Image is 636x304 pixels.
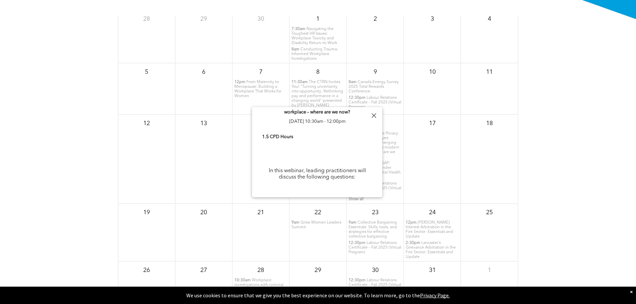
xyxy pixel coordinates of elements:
span: Labour Relations Certificate – Fall 2025 (Virtual Program) [349,96,401,109]
p: 1 [483,264,495,276]
span: Navigating the Toughest HR Issues: Workplace Toxicity and Disability Return-to-Work [291,27,337,45]
p: 1 [312,13,324,25]
span: The CTRN Invites You! "Turning uncertainty into opportunity: Rethinking pay and performance in a ... [291,80,343,112]
p: 30 [255,13,267,25]
span: Employee Privacy: Biometrics, employee monitoring and emerging technologies in the modern workpla... [262,91,372,114]
span: 12:30pm [349,278,366,283]
b: 1.5 CPD Hours [262,134,293,139]
span: 8am [349,80,357,84]
span: 12pm [234,80,245,84]
span: Grow Women Leaders Summit [291,221,341,229]
p: 28 [255,264,267,276]
span: Collective Bargaining Essentials: Skills, tools, and strategies for effective collective bargaining [349,221,397,239]
span: 9am [349,220,357,225]
p: 23 [369,207,381,219]
span: 8am [291,47,299,52]
p: 28 [141,13,153,25]
span: From Maternity to Menopause: Building a Workplace That Works for Women [234,80,281,98]
span: 12:30pm [349,241,366,245]
div: Dismiss notification [630,288,633,295]
p: 26 [141,264,153,276]
p: 11 [483,66,495,78]
span: 2:30pm [406,241,420,245]
p: 19 [141,207,153,219]
p: 13 [198,117,210,129]
span: Conducting Trauma-Informed Workplace Investigations [291,47,338,61]
span: 12pm [406,220,417,225]
p: 10 [426,66,438,78]
span: Lancaster’s Grievance Arbitration in the Fire Sector: Essentials and Update [406,241,456,259]
span: 9am [291,220,299,225]
p: 18 [483,117,495,129]
span: Show all [349,197,364,201]
span: 11:30am [291,80,308,84]
span: Workplace investigations with criminal law considerations [234,278,283,292]
p: In this webinar, leading practitioners will discuss the following questions: [262,168,372,181]
p: 12 [141,117,153,129]
span: Labour Relations Certificate – Fall 2025 (Virtual Program) [349,278,401,292]
span: Canada Energy Survey 2025 Total Rewards Conference [349,80,399,93]
span: [PERSON_NAME] Interest Arbitration in the Fire Sector: Essentials and Update [406,221,453,239]
p: 29 [312,264,324,276]
p: 9 [369,66,381,78]
p: 24 [426,207,438,219]
span: Labour Relations Certificate – Fall 2025 (Virtual Program) [349,241,401,254]
p: 6 [198,66,210,78]
p: 5 [141,66,153,78]
a: Privacy Page. [420,292,450,299]
span: 12:30pm [349,95,366,100]
p: 8 [312,66,324,78]
p: 31 [426,264,438,276]
span: [DATE] 10:30am - 12:00pm [289,119,346,124]
span: 7:30am [291,27,305,31]
p: 4 [483,13,495,25]
p: 7 [255,66,267,78]
p: 3 [426,13,438,25]
p: 17 [426,117,438,129]
p: 21 [255,207,267,219]
p: 22 [312,207,324,219]
p: 25 [483,207,495,219]
p: 29 [198,13,210,25]
p: 27 [198,264,210,276]
p: 2 [369,13,381,25]
span: 10:30am [234,278,251,283]
p: 20 [198,207,210,219]
p: 30 [369,264,381,276]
